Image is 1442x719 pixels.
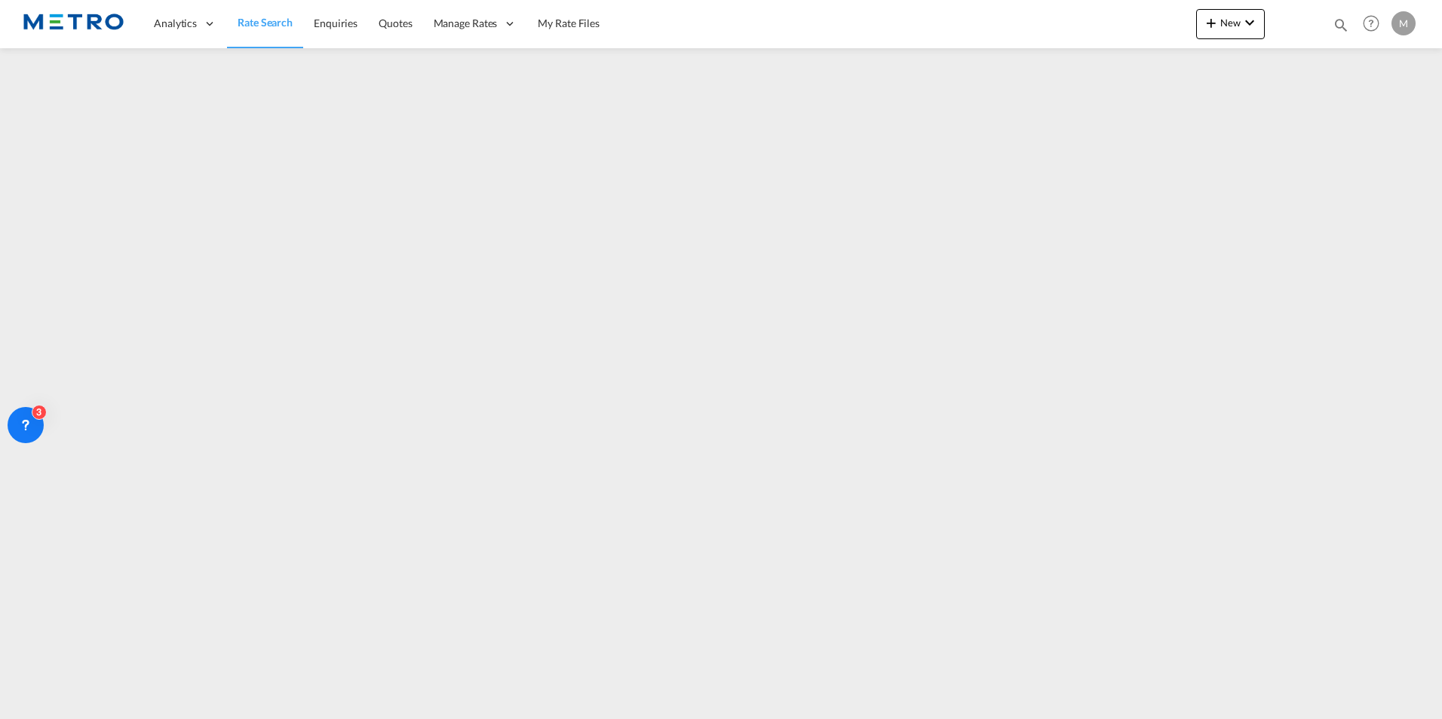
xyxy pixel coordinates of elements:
span: Manage Rates [434,16,498,31]
span: Analytics [154,16,197,31]
div: M [1391,11,1416,35]
md-icon: icon-plus 400-fg [1202,14,1220,32]
span: Help [1358,11,1384,36]
span: My Rate Files [538,17,600,29]
md-icon: icon-chevron-down [1241,14,1259,32]
span: Quotes [379,17,412,29]
div: Help [1358,11,1391,38]
span: Rate Search [238,16,293,29]
span: New [1202,17,1259,29]
div: icon-magnify [1333,17,1349,39]
button: icon-plus 400-fgNewicon-chevron-down [1196,9,1265,39]
md-icon: icon-magnify [1333,17,1349,33]
span: Enquiries [314,17,357,29]
img: 25181f208a6c11efa6aa1bf80d4cef53.png [23,7,124,41]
